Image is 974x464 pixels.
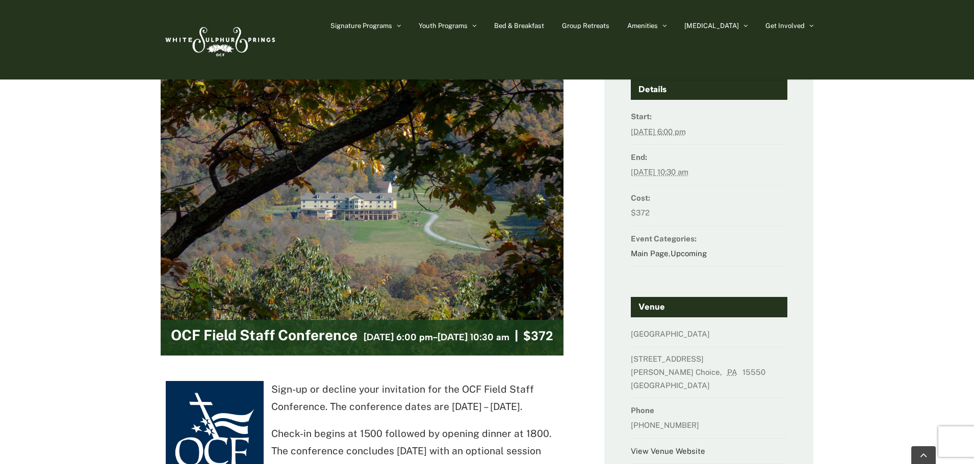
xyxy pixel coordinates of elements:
abbr: 2025-10-30 [631,168,688,176]
span: Get Involved [765,22,805,29]
span: Amenities [627,22,658,29]
span: Signature Programs [330,22,392,29]
abbr: 2025-10-26 [631,127,686,136]
dd: [PHONE_NUMBER] [631,418,787,438]
span: [DATE] 6:00 pm [364,332,433,343]
span: , [720,368,725,376]
img: White Sulphur Springs Logo [161,16,278,64]
a: View Venue Website [631,447,705,455]
dd: , [631,246,787,266]
span: [PERSON_NAME] Choice [631,368,720,376]
abbr: Pennsylvania [727,368,740,376]
h4: Venue [631,297,787,317]
dt: Start: [631,109,787,124]
dd: $372 [631,205,787,226]
dt: Event Categories: [631,231,787,246]
span: Youth Programs [419,22,468,29]
span: [MEDICAL_DATA] [684,22,739,29]
span: [GEOGRAPHIC_DATA] [631,381,713,390]
dt: Phone [631,403,787,418]
h2: OCF Field Staff Conference [171,327,357,348]
a: Upcoming [671,249,707,258]
span: Group Retreats [562,22,609,29]
span: [STREET_ADDRESS] [631,354,704,363]
p: Sign-up or decline your invitation for the OCF Field Staff Conference. The conference dates are [... [166,381,558,416]
span: $372 [523,329,553,343]
span: 15550 [742,368,768,376]
h3: - [364,331,509,344]
h4: Details [631,79,787,100]
span: [DATE] 10:30 am [438,332,509,343]
span: Bed & Breakfast [494,22,544,29]
dt: End: [631,150,787,165]
dt: Cost: [631,190,787,205]
a: Main Page [631,249,669,258]
dd: [GEOGRAPHIC_DATA] [631,326,787,347]
span: | [509,329,523,343]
